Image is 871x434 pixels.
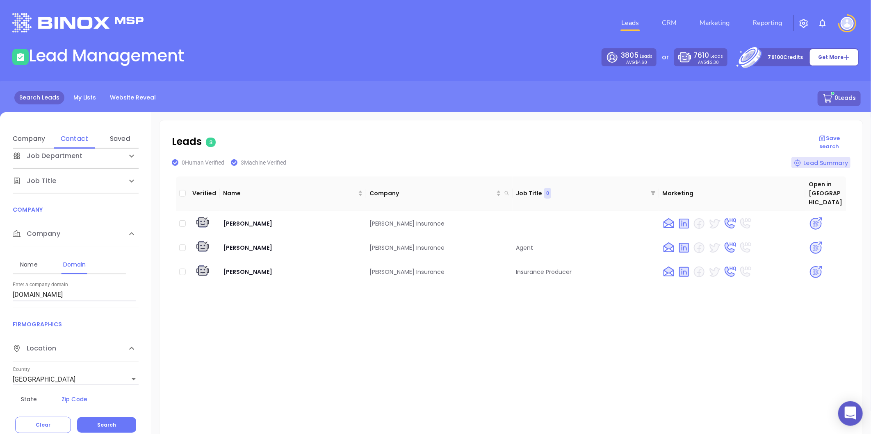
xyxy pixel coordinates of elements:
th: Name [220,176,366,210]
span: Job Title [13,176,56,186]
p: Leads [172,134,808,149]
button: 0Leads [818,91,861,106]
img: user [841,17,854,30]
div: Zip Code [58,394,91,404]
img: logo [12,13,144,32]
h1: Lead Management [29,46,184,66]
span: $2.30 [707,59,719,66]
th: Open in [GEOGRAPHIC_DATA] [805,176,846,210]
p: 76100 Credits [768,53,803,61]
p: Leads [621,50,652,61]
img: email yes [662,217,675,230]
div: Name [13,260,45,269]
label: Enter a company domain [13,283,68,287]
img: phone DD no [739,265,752,278]
a: Marketing [696,15,733,31]
span: search [503,187,511,199]
img: linkedin yes [677,217,691,230]
a: My Lists [68,91,101,104]
p: COMPANY [13,205,139,214]
img: phone DD no [739,241,752,254]
td: Agent [513,237,659,259]
img: psa [809,217,823,231]
span: Name [223,189,356,198]
span: filter [649,186,657,200]
img: psa [809,265,823,279]
a: CRM [659,15,680,31]
td: [PERSON_NAME] Insurance [366,237,513,259]
img: email yes [662,265,675,278]
img: phone HQ yes [723,241,736,254]
img: phone HQ yes [723,217,736,230]
td: [PERSON_NAME] Insurance [366,212,513,235]
button: Search [77,417,136,433]
span: 3805 [621,50,638,60]
span: 3 Machine Verified [241,159,286,166]
img: machine verify [195,216,211,231]
div: Saved [104,134,136,144]
span: [PERSON_NAME] [223,219,272,228]
span: [PERSON_NAME] [223,244,272,252]
span: 3 [206,138,216,147]
th: Marketing [659,176,805,210]
a: Search Leads [14,91,64,104]
span: Company [369,189,495,198]
p: Save search [808,134,850,150]
img: iconSetting [799,18,809,28]
img: email yes [662,241,675,254]
img: phone DD no [739,217,752,230]
span: Location [13,344,56,353]
p: FIRMOGRAPHICS [13,320,139,329]
p: Job Title [516,189,542,198]
img: twitter yes [708,265,721,278]
div: Job Title [13,169,139,193]
p: Leads [693,50,723,61]
img: psa [809,241,823,255]
a: Leads [618,15,642,31]
img: twitter yes [708,241,721,254]
img: machine verify [195,240,211,255]
div: Domain [58,260,91,269]
span: filter [651,191,656,196]
span: [PERSON_NAME] [223,268,272,276]
span: $4.60 [635,59,647,66]
a: Reporting [749,15,785,31]
span: 0 [546,189,549,198]
img: iconNotification [818,18,828,28]
span: 0 Human Verified [182,159,224,166]
p: AVG [698,61,719,64]
p: or [662,52,669,62]
img: facebook no [693,241,706,254]
img: phone HQ yes [723,265,736,278]
span: Company [13,229,60,239]
span: 7610 [693,50,709,60]
div: Job Department [13,144,139,168]
span: Search [97,421,116,428]
div: State [13,394,45,404]
div: Lead Summary [791,157,850,168]
button: Clear [15,417,71,433]
img: twitter yes [708,217,721,230]
th: Verified [189,176,220,210]
div: Company [13,221,139,247]
label: Country [13,367,30,372]
div: [GEOGRAPHIC_DATA] [13,373,139,386]
img: facebook no [693,217,706,230]
img: linkedin yes [677,241,691,254]
div: Company [13,134,45,144]
img: facebook no [693,265,706,278]
button: Get More [809,49,859,66]
th: Company [366,176,513,210]
img: linkedin yes [677,265,691,278]
img: machine verify [195,264,211,280]
span: search [504,191,509,196]
td: [PERSON_NAME] Insurance [366,261,513,283]
div: Location [13,335,139,362]
td: Insurance Producer [513,261,659,283]
a: Website Reveal [105,91,161,104]
span: Job Department [13,151,82,161]
p: AVG [626,61,647,64]
span: Clear [36,421,50,428]
div: Contact [58,134,91,144]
